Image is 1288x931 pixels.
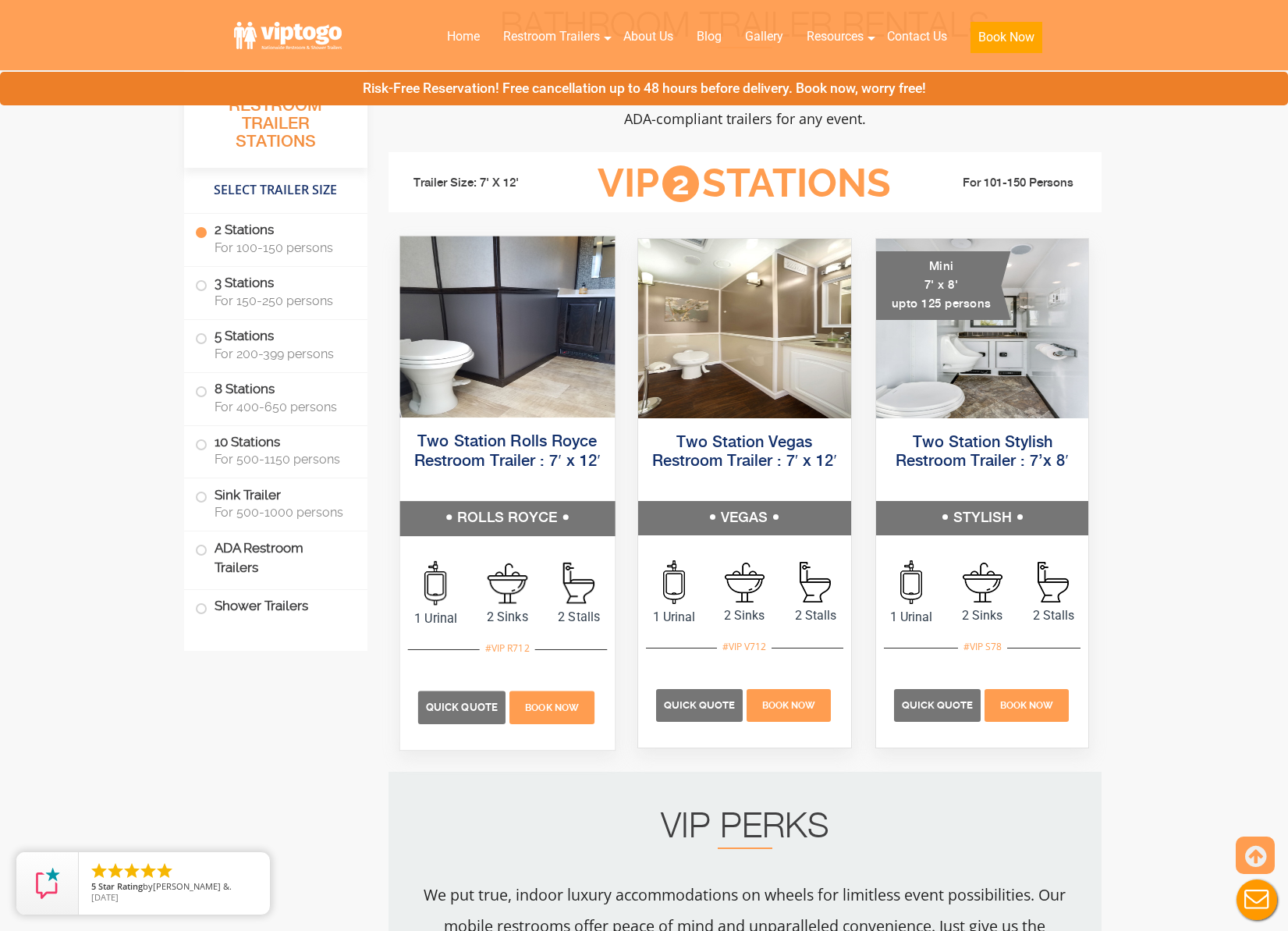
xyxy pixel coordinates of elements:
a: Gallery [733,20,795,54]
span: Quick Quote [426,702,498,713]
a: About Us [612,20,685,54]
a: Book Now [745,697,833,712]
img: an icon of sink [487,563,527,603]
a: Book Now [507,699,596,714]
img: an icon of urinal [424,561,446,606]
span: 5 [91,880,96,892]
a: Restroom Trailers [491,20,612,54]
a: Quick Quote [656,697,745,712]
span: [PERSON_NAME] &. [153,880,232,892]
span: 1 Urinal [638,608,709,627]
h2: VIP PERKS [420,812,1070,849]
label: Sink Trailer [195,478,357,527]
a: Book Now [982,697,1070,712]
img: an icon of sink [725,563,765,602]
span: Quick Quote [902,699,973,711]
span: Book Now [762,700,815,711]
img: an icon of stall [562,563,594,604]
img: an icon of stall [800,562,831,602]
a: Two Station Vegas Restroom Trailer : 7′ x 12′ [652,435,837,470]
label: 2 Stations [195,214,357,262]
span: For 500-1000 persons [215,505,349,520]
h3: VIP Stations [573,162,915,205]
div: Mini 7' x 8' upto 125 persons [876,251,1011,320]
h4: Select Trailer Size [184,176,367,205]
h5: VEGAS [638,501,851,535]
img: Side view of two station restroom trailer with separate doors for males and females [399,236,614,418]
span: 2 Stalls [780,606,851,625]
span: 2 Sinks [947,606,1018,625]
a: Book Now [959,20,1054,62]
label: 8 Stations [195,373,357,421]
a: Quick Quote [417,699,507,714]
span: 2 Sinks [709,606,780,625]
img: an icon of sink [963,563,1002,602]
span: [DATE] [91,891,119,903]
span: by [91,882,257,893]
span: 2 [662,165,699,202]
img: an icon of urinal [900,560,922,604]
span: For 150-250 persons [215,293,349,308]
img: an icon of stall [1038,562,1069,602]
div: #VIP S78 [958,637,1007,657]
a: Blog [685,20,733,54]
span: 2 Stalls [543,607,615,626]
a: Quick Quote [894,697,983,712]
span: 1 Urinal [876,608,947,627]
span: Star Rating [98,880,143,892]
span: 1 Urinal [399,609,471,627]
div: #VIP V712 [717,637,772,657]
li:  [155,862,174,880]
span: For 500-1150 persons [215,452,349,467]
a: Resources [795,20,875,54]
span: 2 Stalls [1018,606,1089,625]
a: Two Station Rolls Royce Restroom Trailer : 7′ x 12′ [413,434,600,469]
span: Quick Quote [664,699,735,711]
h5: ROLLS ROYCE [399,501,614,535]
span: 2 Sinks [471,607,543,626]
a: Contact Us [875,20,959,54]
h3: All Portable Restroom Trailer Stations [184,74,367,168]
li: Trailer Size: 7' X 12' [399,160,574,207]
div: #VIP R712 [479,638,534,659]
li:  [106,862,125,880]
img: Review Rating [32,868,63,899]
a: Two Station Stylish Restroom Trailer : 7’x 8′ [896,435,1068,470]
label: 5 Stations [195,320,357,368]
span: Book Now [1000,700,1053,711]
img: A mini restroom trailer with two separate stations and separate doors for males and females [876,239,1089,418]
span: For 100-150 persons [215,240,349,255]
label: 10 Stations [195,426,357,474]
label: 3 Stations [195,267,357,315]
button: Book Now [970,22,1042,53]
span: Book Now [525,702,579,713]
span: For 200-399 persons [215,346,349,361]
li: For 101-150 Persons [916,174,1091,193]
li:  [122,862,141,880]
li:  [90,862,108,880]
li:  [139,862,158,880]
h5: STYLISH [876,501,1089,535]
label: Shower Trailers [195,590,357,624]
button: Live Chat [1226,869,1288,931]
a: Home [435,20,491,54]
span: For 400-650 persons [215,400,349,414]
img: Side view of two station restroom trailer with separate doors for males and females [638,239,851,418]
label: ADA Restroom Trailers [195,531,357,585]
img: an icon of urinal [663,560,685,604]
